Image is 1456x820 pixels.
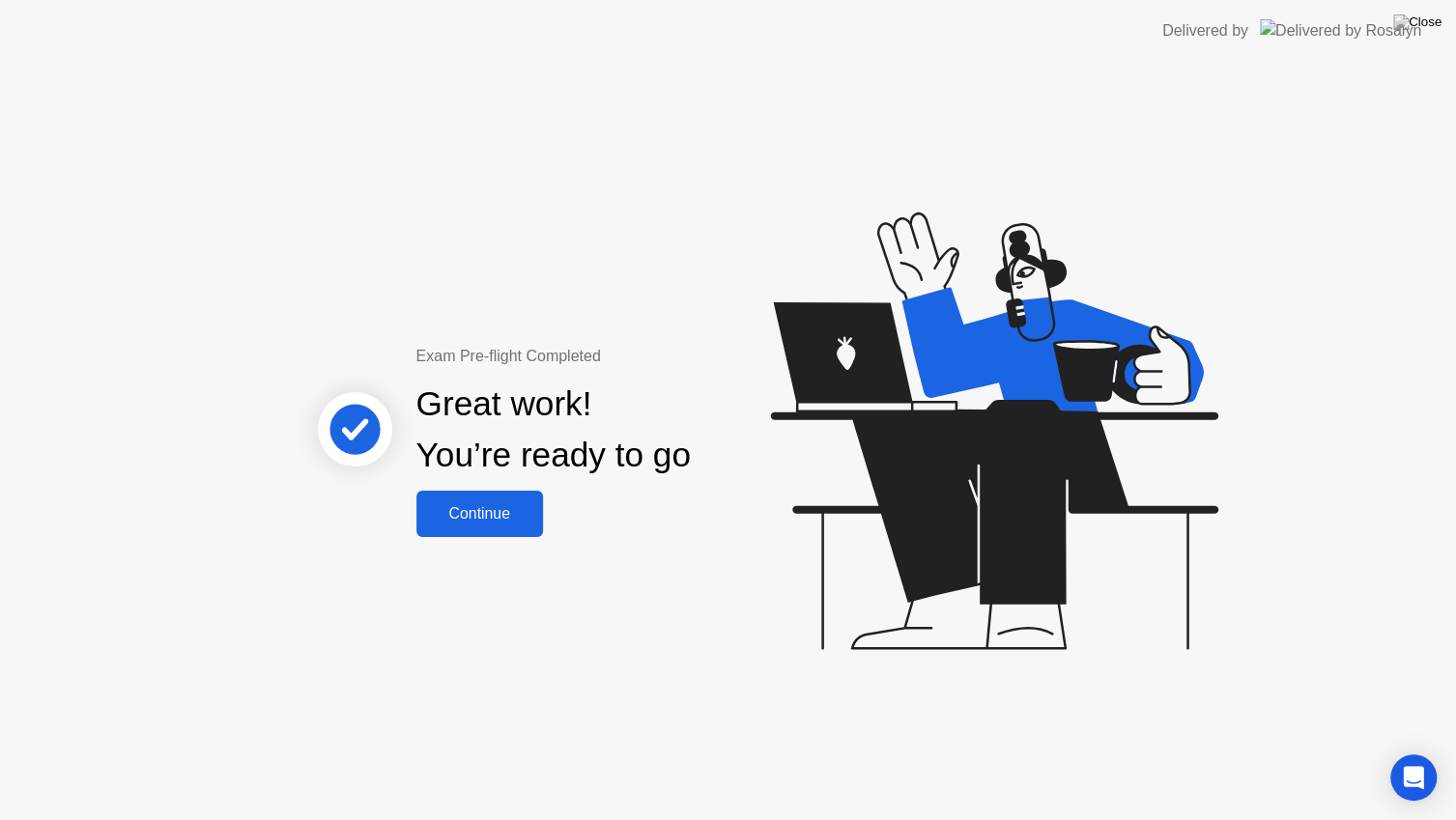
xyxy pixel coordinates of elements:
[416,379,691,481] div: Great work! You’re ready to go
[416,491,543,537] button: Continue
[422,505,537,523] div: Continue
[1390,754,1437,801] div: Open Intercom Messenger
[1260,19,1421,42] img: Delivered by Rosalyn
[416,345,815,368] div: Exam Pre-flight Completed
[1162,19,1248,42] div: Delivered by
[1393,14,1442,30] img: Close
